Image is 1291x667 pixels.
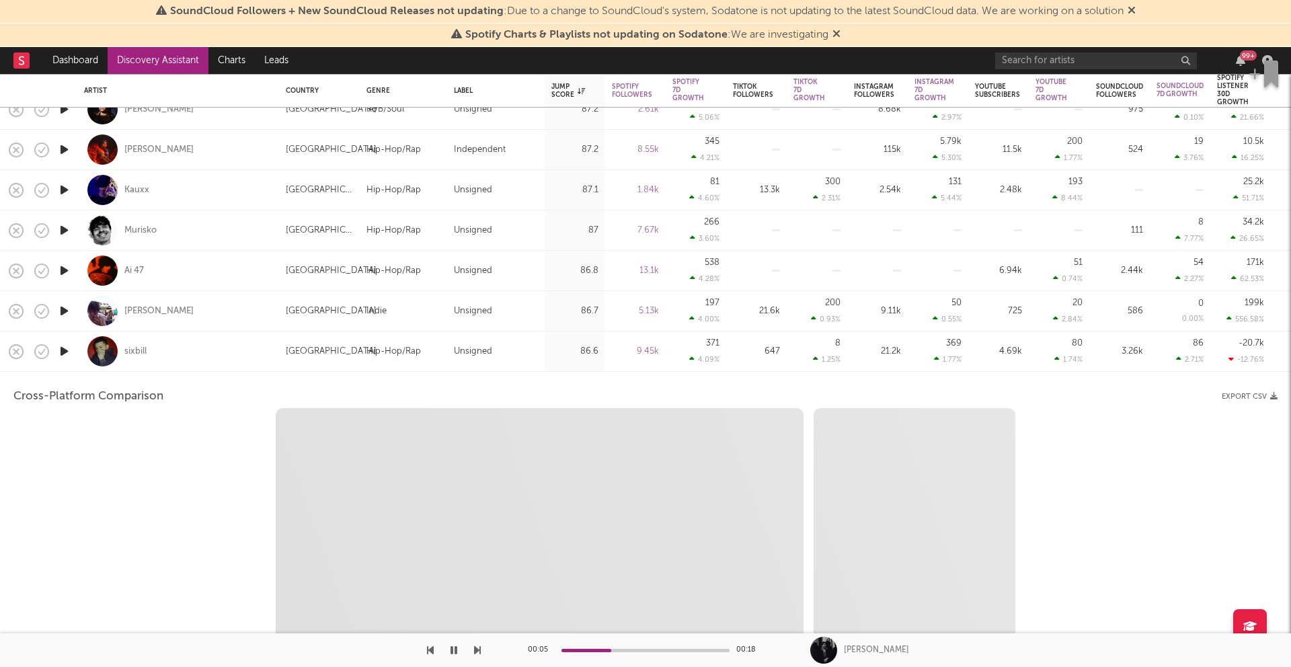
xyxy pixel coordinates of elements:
a: Ai 47 [124,265,144,277]
div: 86.7 [551,303,598,319]
div: 2.31 % [813,194,840,202]
div: 725 [975,303,1022,319]
div: 81 [710,178,719,186]
div: Spotify Followers [612,83,652,99]
div: Jump Score [551,83,585,99]
div: 4.09 % [689,355,719,364]
div: Soundcloud Followers [1096,83,1143,99]
div: 0.74 % [1053,274,1083,283]
span: : We are investigating [465,30,828,40]
div: 200 [825,299,840,307]
a: [PERSON_NAME] [124,144,194,156]
span: SoundCloud Followers + New SoundCloud Releases not updating [170,6,504,17]
div: [GEOGRAPHIC_DATA] [286,344,377,360]
a: Leads [255,47,298,74]
div: 19 [1194,137,1204,146]
div: -20.7k [1239,339,1264,348]
div: 3.76 % [1175,153,1204,162]
div: 9.11k [854,303,901,319]
div: 115k [854,142,901,158]
div: Unsigned [454,182,492,198]
div: 99 + [1240,50,1257,61]
span: Dismiss [1128,6,1136,17]
span: : Due to a change to SoundCloud's system, Sodatone is not updating to the latest SoundCloud data.... [170,6,1124,17]
div: 556.58 % [1226,315,1264,323]
div: [GEOGRAPHIC_DATA] [286,182,353,198]
div: 111 [1096,223,1143,239]
div: 6.94k [975,263,1022,279]
div: -12.76 % [1228,355,1264,364]
div: 00:18 [736,642,763,658]
div: 3.26k [1096,344,1143,360]
div: 0.10 % [1175,113,1204,122]
div: 197 [705,299,719,307]
div: 7.77 % [1175,234,1204,243]
div: Artist [84,87,266,95]
div: 8 [835,339,840,348]
div: Unsigned [454,263,492,279]
div: [GEOGRAPHIC_DATA] [286,102,377,118]
div: 86.8 [551,263,598,279]
a: [PERSON_NAME] [124,305,194,317]
div: 1.25 % [813,355,840,364]
div: [PERSON_NAME] [844,644,909,656]
div: YouTube Subscribers [975,83,1020,99]
div: R&B/Soul [366,102,404,118]
div: Hip-Hop/Rap [366,142,421,158]
div: 171k [1247,258,1264,267]
div: YouTube 7D Growth [1035,78,1067,102]
div: Soundcloud 7D Growth [1157,82,1204,98]
div: 4.28 % [690,274,719,283]
div: Unsigned [454,223,492,239]
div: 647 [733,344,780,360]
button: Export CSV [1222,393,1278,401]
a: Dashboard [43,47,108,74]
div: 1.77 % [1055,153,1083,162]
div: Unsigned [454,102,492,118]
div: 5.06 % [690,113,719,122]
div: 87 [551,223,598,239]
div: Spotify 7D Growth [672,78,704,102]
button: 99+ [1236,55,1245,66]
div: 26.65 % [1230,234,1264,243]
div: 2.54k [854,182,901,198]
div: 266 [704,218,719,227]
div: 5.13k [612,303,659,319]
div: Instagram Followers [854,83,894,99]
div: 199k [1245,299,1264,307]
div: 21.66 % [1231,113,1264,122]
div: Tiktok 7D Growth [793,78,825,102]
div: 538 [705,258,719,267]
div: 21.6k [733,303,780,319]
div: [GEOGRAPHIC_DATA] [286,303,377,319]
div: 369 [946,339,962,348]
div: [GEOGRAPHIC_DATA] [286,263,377,279]
div: 7.67k [612,223,659,239]
div: 2.61k [612,102,659,118]
div: 25.2k [1243,178,1264,186]
div: 21.2k [854,344,901,360]
div: 00:05 [528,642,555,658]
div: Indie [366,303,387,319]
div: [GEOGRAPHIC_DATA] [286,142,377,158]
div: 5.44 % [932,194,962,202]
a: Discovery Assistant [108,47,208,74]
div: 34.2k [1243,218,1264,227]
a: sixbill [124,346,147,358]
div: 86 [1193,339,1204,348]
div: 51 [1074,258,1083,267]
div: Genre [366,87,434,95]
div: 131 [949,178,962,186]
div: 2.44k [1096,263,1143,279]
div: 4.69k [975,344,1022,360]
div: [PERSON_NAME] [124,104,194,116]
div: 10.5k [1243,137,1264,146]
div: 2.27 % [1175,274,1204,283]
div: 80 [1072,339,1083,348]
div: Spotify Listener 30D Growth [1217,74,1249,106]
div: Country [286,87,346,95]
div: 2.48k [975,182,1022,198]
